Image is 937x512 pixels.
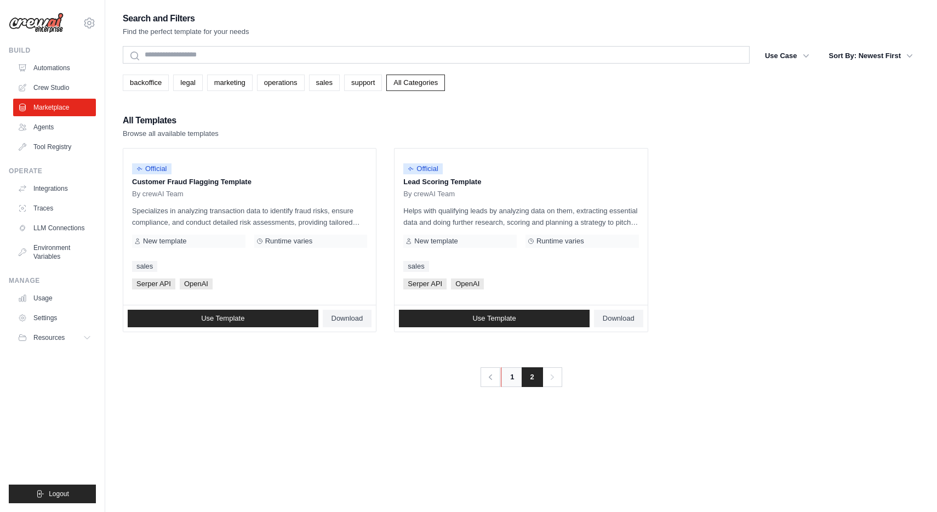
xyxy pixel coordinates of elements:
[123,128,219,139] p: Browse all available templates
[132,261,157,272] a: sales
[13,59,96,77] a: Automations
[403,278,447,289] span: Serper API
[9,13,64,33] img: Logo
[132,177,367,187] p: Customer Fraud Flagging Template
[132,205,367,228] p: Specializes in analyzing transaction data to identify fraud risks, ensure compliance, and conduct...
[13,118,96,136] a: Agents
[9,485,96,503] button: Logout
[13,289,96,307] a: Usage
[344,75,382,91] a: support
[123,11,249,26] h2: Search and Filters
[522,367,543,387] span: 2
[472,314,516,323] span: Use Template
[403,205,638,228] p: Helps with qualifying leads by analyzing data on them, extracting essential data and doing furthe...
[758,46,816,66] button: Use Case
[13,329,96,346] button: Resources
[403,190,455,198] span: By crewAI Team
[332,314,363,323] span: Download
[123,113,219,128] h2: All Templates
[173,75,202,91] a: legal
[536,237,584,246] span: Runtime varies
[603,314,635,323] span: Download
[13,180,96,197] a: Integrations
[9,46,96,55] div: Build
[13,99,96,116] a: Marketplace
[13,239,96,265] a: Environment Variables
[9,167,96,175] div: Operate
[13,219,96,237] a: LLM Connections
[13,79,96,96] a: Crew Studio
[386,75,445,91] a: All Categories
[201,314,244,323] span: Use Template
[403,163,443,174] span: Official
[13,200,96,217] a: Traces
[480,367,562,387] nav: Pagination
[123,75,169,91] a: backoffice
[399,310,590,327] a: Use Template
[257,75,305,91] a: operations
[123,26,249,37] p: Find the perfect template for your needs
[403,177,638,187] p: Lead Scoring Template
[180,278,213,289] span: OpenAI
[132,278,175,289] span: Serper API
[207,75,253,91] a: marketing
[822,46,919,66] button: Sort By: Newest First
[33,333,65,342] span: Resources
[9,276,96,285] div: Manage
[132,163,172,174] span: Official
[128,310,318,327] a: Use Template
[143,237,186,246] span: New template
[501,367,523,387] a: 1
[132,190,184,198] span: By crewAI Team
[403,261,428,272] a: sales
[451,278,484,289] span: OpenAI
[309,75,340,91] a: sales
[13,138,96,156] a: Tool Registry
[323,310,372,327] a: Download
[49,490,69,498] span: Logout
[594,310,643,327] a: Download
[414,237,458,246] span: New template
[13,309,96,327] a: Settings
[265,237,313,246] span: Runtime varies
